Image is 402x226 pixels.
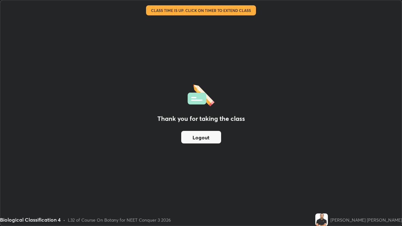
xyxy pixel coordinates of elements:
div: L32 of Course On Botany for NEET Conquer 3 2026 [68,217,171,223]
img: offlineFeedback.1438e8b3.svg [187,83,215,106]
h2: Thank you for taking the class [157,114,245,123]
img: 0288c81ecca544f6b86d0d2edef7c4db.jpg [315,213,328,226]
div: • [63,217,65,223]
button: Logout [181,131,221,143]
div: [PERSON_NAME] [PERSON_NAME] [330,217,402,223]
